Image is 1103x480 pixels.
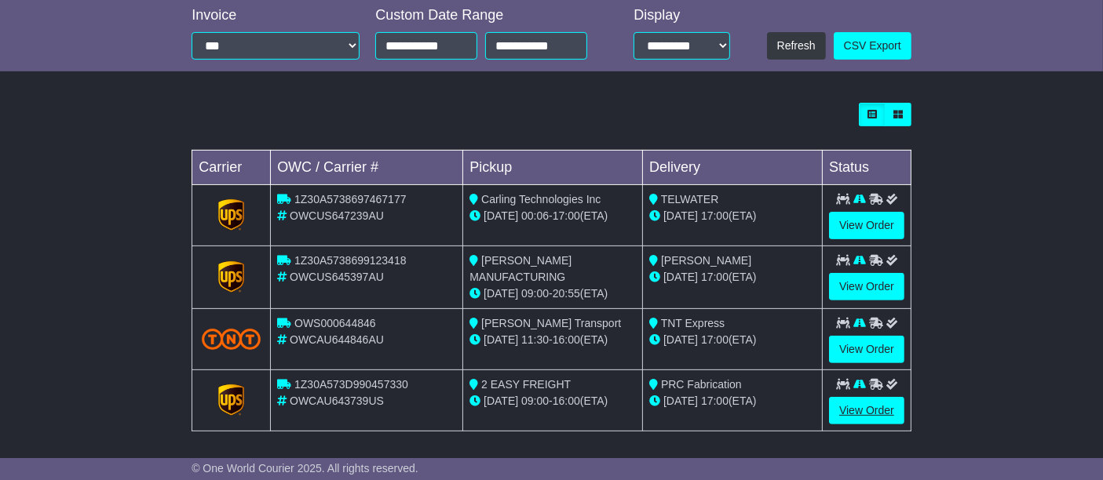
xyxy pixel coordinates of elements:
span: OWCUS645397AU [290,271,384,283]
span: 17:00 [553,209,580,222]
span: 1Z30A573D990457330 [294,378,408,391]
a: View Order [829,336,904,363]
td: Delivery [643,150,823,184]
span: [DATE] [484,209,518,222]
span: [DATE] [484,395,518,407]
div: (ETA) [649,269,816,285]
span: 2 EASY FREIGHT [481,378,571,391]
span: [PERSON_NAME] MANUFACTURING [469,254,572,283]
img: TNT_Domestic.png [202,329,261,350]
span: 1Z30A5738697467177 [294,193,406,205]
a: View Order [829,212,904,239]
span: [DATE] [663,395,698,407]
div: - (ETA) [469,285,636,302]
div: (ETA) [649,332,816,348]
div: Custom Date Range [375,7,604,24]
span: 11:30 [521,333,549,346]
span: OWCUS647239AU [290,209,384,222]
span: [PERSON_NAME] Transport [481,317,621,329]
span: TNT Express [661,317,725,329]
span: OWCAU643739US [290,395,384,407]
div: Invoice [192,7,360,24]
span: [DATE] [663,209,698,222]
td: Status [823,150,911,184]
div: - (ETA) [469,208,636,224]
td: Pickup [463,150,643,184]
span: [DATE] [663,271,698,283]
span: 09:00 [521,395,549,407]
span: OWS000644846 [294,317,376,329]
span: 16:00 [553,395,580,407]
span: 09:00 [521,287,549,300]
span: 1Z30A5738699123418 [294,254,406,267]
td: Carrier [192,150,271,184]
td: OWC / Carrier # [271,150,463,184]
span: 17:00 [701,271,729,283]
span: © One World Courier 2025. All rights reserved. [192,462,418,475]
a: View Order [829,273,904,300]
span: [DATE] [663,333,698,346]
span: 17:00 [701,209,729,222]
button: Refresh [767,32,826,60]
span: 17:00 [701,333,729,346]
span: [DATE] [484,333,518,346]
span: 17:00 [701,395,729,407]
span: [DATE] [484,287,518,300]
span: OWCAU644846AU [290,333,384,346]
div: - (ETA) [469,332,636,348]
span: 16:00 [553,333,580,346]
div: (ETA) [649,393,816,409]
span: Carling Technologies Inc [481,193,601,205]
img: GetCarrierServiceLogo [218,199,245,231]
span: TELWATER [661,193,719,205]
img: GetCarrierServiceLogo [218,261,245,293]
span: 00:06 [521,209,549,222]
div: (ETA) [649,208,816,224]
div: Display [634,7,730,24]
a: View Order [829,397,904,424]
div: - (ETA) [469,393,636,409]
span: [PERSON_NAME] [661,254,751,267]
span: PRC Fabrication [661,378,742,391]
span: 20:55 [553,287,580,300]
img: GetCarrierServiceLogo [218,384,245,416]
a: CSV Export [834,32,911,60]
